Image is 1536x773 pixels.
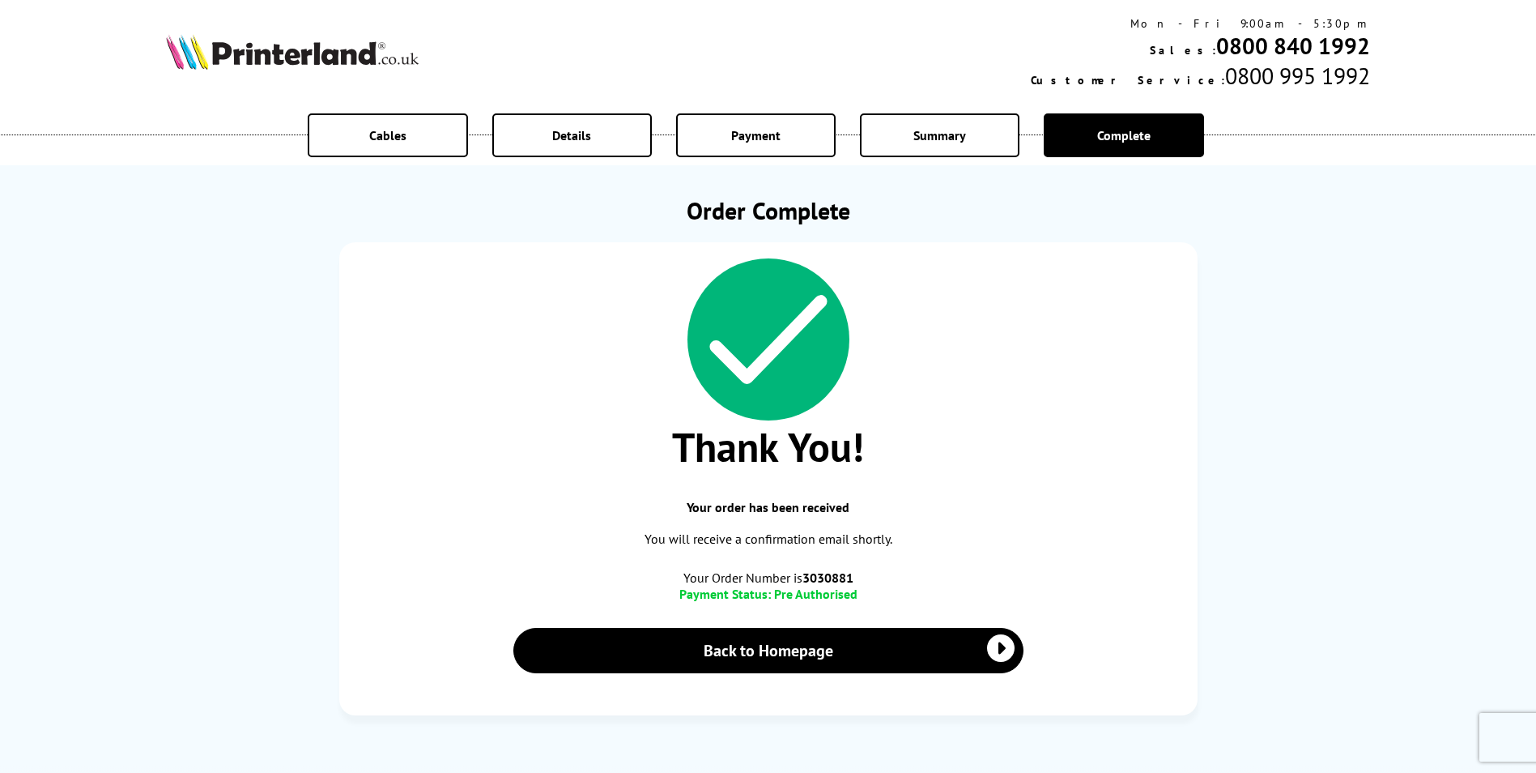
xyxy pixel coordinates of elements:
[355,499,1181,515] span: Your order has been received
[369,127,406,143] span: Cables
[552,127,591,143] span: Details
[513,628,1023,673] a: Back to Homepage
[731,127,781,143] span: Payment
[913,127,966,143] span: Summary
[1031,16,1370,31] div: Mon - Fri 9:00am - 5:30pm
[1216,31,1370,61] a: 0800 840 1992
[355,528,1181,550] p: You will receive a confirmation email shortly.
[166,34,419,70] img: Printerland Logo
[1225,61,1370,91] span: 0800 995 1992
[355,570,1181,586] span: Your Order Number is
[1097,127,1151,143] span: Complete
[679,586,771,602] span: Payment Status:
[1031,73,1225,88] span: Customer Service:
[339,194,1198,226] h1: Order Complete
[1150,43,1216,58] span: Sales:
[774,586,857,602] span: Pre Authorised
[802,570,853,586] b: 3030881
[355,421,1181,473] span: Thank You!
